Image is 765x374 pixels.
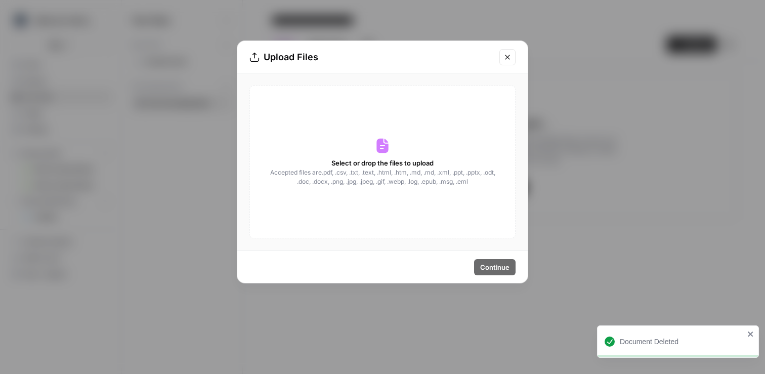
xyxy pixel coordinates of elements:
div: Upload Files [249,50,493,64]
span: Select or drop the files to upload [331,158,434,168]
button: Close modal [499,49,516,65]
span: Accepted files are .pdf, .csv, .txt, .text, .html, .htm, .md, .md, .xml, .ppt, .pptx, .odt, .doc,... [269,168,496,186]
div: Document Deleted [620,337,744,347]
button: close [747,330,754,338]
span: Continue [480,262,509,272]
button: Continue [474,259,516,275]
